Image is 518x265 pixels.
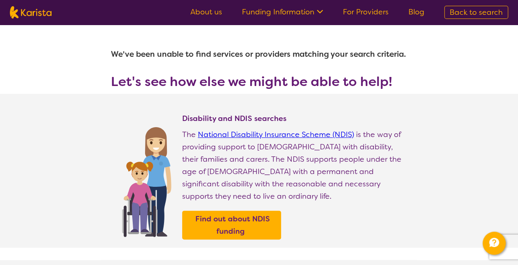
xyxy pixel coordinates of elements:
[10,6,52,19] img: Karista logo
[190,7,222,17] a: About us
[242,7,323,17] a: Funding Information
[483,232,506,255] button: Channel Menu
[111,44,408,64] h1: We've been unable to find services or providers matching your search criteria.
[182,114,408,123] h4: Disability and NDIS searches
[195,214,270,236] b: Find out about NDIS funding
[408,7,424,17] a: Blog
[450,7,503,17] span: Back to search
[111,74,408,89] h3: Let's see how else we might be able to help!
[444,6,508,19] a: Back to search
[198,130,354,139] a: National Disability Insurance Scheme (NDIS)
[343,7,389,17] a: For Providers
[184,213,279,237] a: Find out about NDIS funding
[182,128,408,202] p: The is the way of providing support to [DEMOGRAPHIC_DATA] with disability, their families and car...
[119,122,174,237] img: Find NDIS and Disability services and providers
